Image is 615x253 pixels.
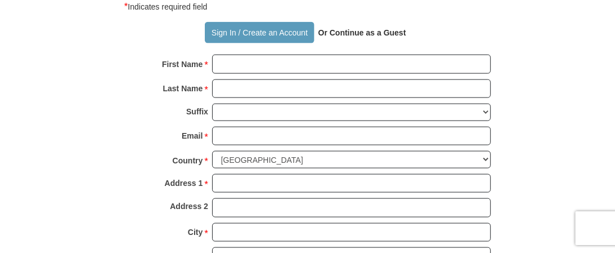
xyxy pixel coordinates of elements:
[186,104,208,119] strong: Suffix
[162,56,203,72] strong: First Name
[170,198,208,214] strong: Address 2
[173,153,203,168] strong: Country
[318,28,406,37] strong: Or Continue as a Guest
[205,22,314,43] button: Sign In / Create an Account
[188,224,203,240] strong: City
[165,175,203,191] strong: Address 1
[182,128,203,144] strong: Email
[163,81,203,96] strong: Last Name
